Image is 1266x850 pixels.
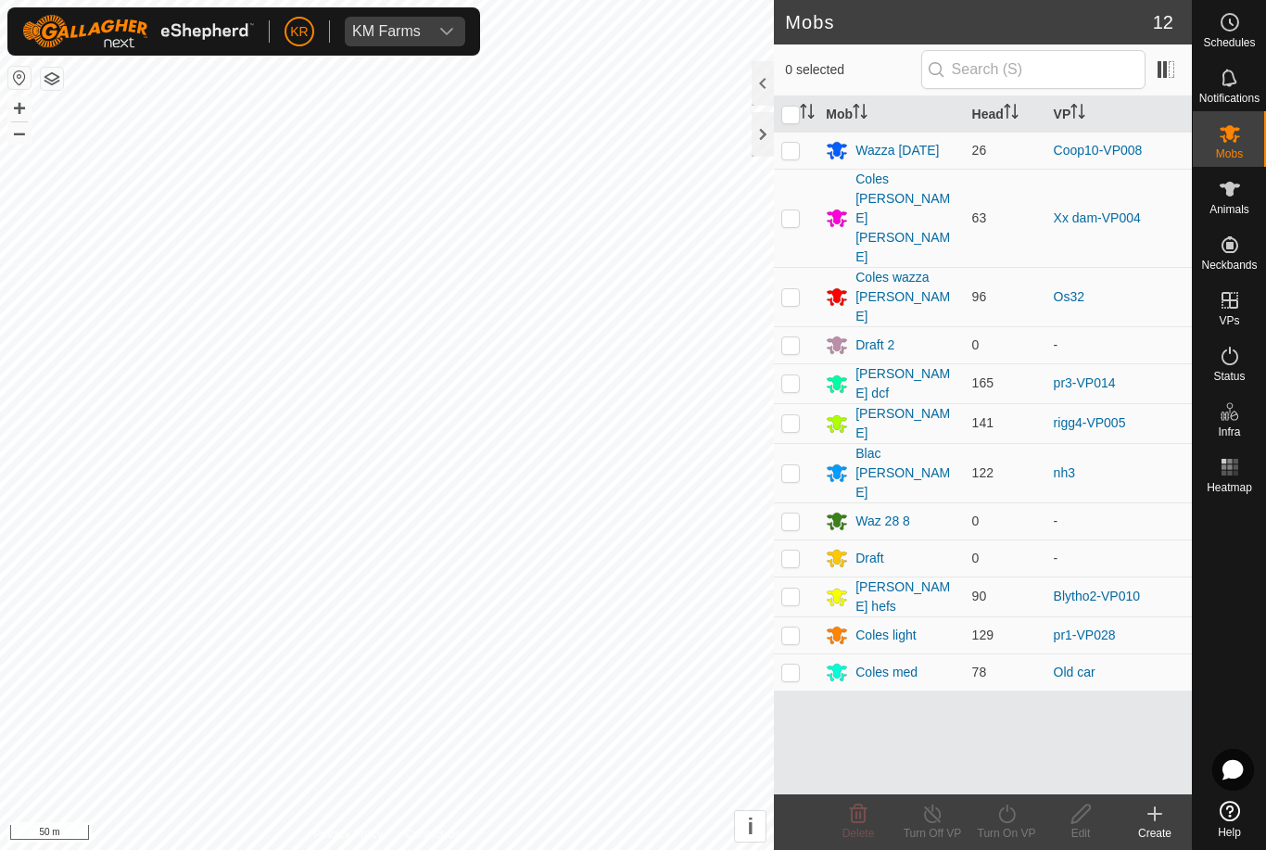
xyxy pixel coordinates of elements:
td: - [1046,326,1192,363]
span: 26 [972,143,987,158]
span: 0 [972,551,980,565]
p-sorticon: Activate to sort [853,107,867,121]
button: Map Layers [41,68,63,90]
span: Heatmap [1207,482,1252,493]
a: pr3-VP014 [1054,375,1116,390]
div: Coles light [855,626,916,645]
div: Coles wazza [PERSON_NAME] [855,268,956,326]
span: Notifications [1199,93,1260,104]
a: Blytho2-VP010 [1054,589,1140,603]
div: Coles [PERSON_NAME] [PERSON_NAME] [855,170,956,267]
a: Help [1193,793,1266,845]
td: - [1046,502,1192,539]
a: Os32 [1054,289,1084,304]
span: KR [290,22,308,42]
span: 78 [972,665,987,679]
img: Gallagher Logo [22,15,254,48]
div: [PERSON_NAME] dcf [855,364,956,403]
button: + [8,97,31,120]
td: - [1046,539,1192,577]
a: Coop10-VP008 [1054,143,1143,158]
span: 63 [972,210,987,225]
span: Help [1218,827,1241,838]
div: Create [1118,825,1192,842]
div: [PERSON_NAME] hefs [855,577,956,616]
button: i [735,811,766,842]
button: Reset Map [8,67,31,89]
a: Contact Us [405,826,460,843]
input: Search (S) [921,50,1146,89]
p-sorticon: Activate to sort [1070,107,1085,121]
a: rigg4-VP005 [1054,415,1126,430]
a: Old car [1054,665,1095,679]
span: Animals [1209,204,1249,215]
div: Edit [1044,825,1118,842]
button: – [8,121,31,144]
span: 165 [972,375,994,390]
span: 122 [972,465,994,480]
span: 141 [972,415,994,430]
div: Draft [855,549,883,568]
a: pr1-VP028 [1054,628,1116,642]
a: Privacy Policy [314,826,384,843]
div: Blac [PERSON_NAME] [855,444,956,502]
th: VP [1046,96,1192,133]
span: KM Farms [345,17,428,46]
div: Coles med [855,663,918,682]
span: i [747,814,753,839]
p-sorticon: Activate to sort [1004,107,1019,121]
th: Head [965,96,1046,133]
th: Mob [818,96,964,133]
span: Neckbands [1201,260,1257,271]
span: 12 [1153,8,1173,36]
span: VPs [1219,315,1239,326]
span: 0 [972,514,980,528]
div: Turn On VP [969,825,1044,842]
div: dropdown trigger [428,17,465,46]
div: Draft 2 [855,336,894,355]
span: Delete [842,827,875,840]
div: KM Farms [352,24,421,39]
span: Schedules [1203,37,1255,48]
div: [PERSON_NAME] [855,404,956,443]
span: 96 [972,289,987,304]
a: Xx dam-VP004 [1054,210,1141,225]
span: 129 [972,628,994,642]
span: Infra [1218,426,1240,438]
div: Waz 28 8 [855,512,910,531]
span: 0 selected [785,60,920,80]
span: 90 [972,589,987,603]
span: Mobs [1216,148,1243,159]
p-sorticon: Activate to sort [800,107,815,121]
div: Wazza [DATE] [855,141,939,160]
a: nh3 [1054,465,1075,480]
h2: Mobs [785,11,1153,33]
div: Turn Off VP [895,825,969,842]
span: 0 [972,337,980,352]
span: Status [1213,371,1245,382]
